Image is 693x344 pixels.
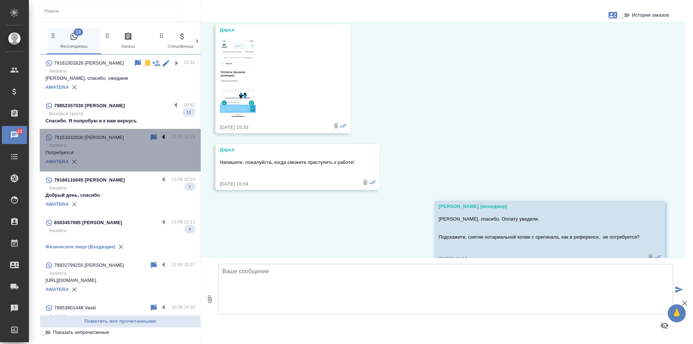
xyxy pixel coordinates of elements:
div: Редактировать контакт [162,59,170,68]
svg: Зажми и перетащи, чтобы поменять порядок вкладок [50,32,57,39]
p: Добрый день, спасибо [45,192,195,199]
p: Awatera [49,68,195,75]
div: Пометить непрочитанным [149,261,158,270]
a: Физическое лицо (Входящие) [45,244,115,249]
span: 13 [182,109,195,116]
span: История заказов [632,12,669,19]
div: 79161002828 [PERSON_NAME]10:31Awatera[PERSON_NAME], спасибо, ожидаемAWATERA [40,55,201,97]
div: [PERSON_NAME] (менеджер) [439,203,640,210]
p: [PERSON_NAME], спасибо. Оплату увидели. [439,215,640,223]
p: Спасибо. Я попробую и к вам вернусь [45,117,195,125]
div: Дарья [220,146,354,153]
p: Awatera [49,312,195,319]
svg: Отписаться [143,59,152,68]
button: Удалить привязку [69,284,80,295]
p: 79932799255 [PERSON_NAME] [54,262,124,269]
a: AWATERA [45,201,69,207]
p: 79161002828 [PERSON_NAME] [54,60,124,67]
span: Пометить все прочитанными [44,317,197,326]
span: Заказы [104,32,152,50]
p: 10:31 [184,59,195,66]
p: 13.09 13:11 [171,218,195,226]
img: Thumbnail [220,39,256,117]
button: Удалить привязку [69,199,80,210]
button: 🙏 [668,304,686,322]
p: Подскажите, снятие нотариальной копии с оригинала, как в референсе, не потребуется? [439,234,640,241]
div: 79166116645 [PERSON_NAME]13.09 14:24AwateraДобрый день, спасибо1AWATERA [40,171,201,214]
p: 79153332500 [PERSON_NAME] [54,134,124,141]
svg: Зажми и перетащи, чтобы поменять порядок вкладок [104,32,111,39]
p: 09:42 [184,101,195,109]
p: 79853801448 Vasili [54,304,96,312]
p: 79852357030 [PERSON_NAME] [54,102,125,109]
svg: Зажми и перетащи, чтобы поменять порядок вкладок [158,32,165,39]
span: 🙏 [671,306,683,321]
span: Мессенджеры [50,32,98,50]
a: AWATERA [45,84,69,90]
div: 79852357030 [PERSON_NAME]09:42Визовый ЦентрСпасибо. Я попробую и к вам вернусь13 [40,97,201,129]
button: Предпросмотр [656,317,673,334]
p: Awatera [49,142,195,149]
p: 79166116645 [PERSON_NAME] [54,177,125,184]
div: [DATE] 16:04 [220,180,354,188]
span: 18 [74,29,83,36]
div: Пометить непрочитанным [149,304,158,312]
p: 13.09 14:24 [171,176,195,183]
div: Подписать на чат другого [152,59,161,68]
div: [DATE] 15:33 [220,124,325,131]
a: 23 [2,126,27,144]
span: Спецификации [158,32,206,50]
p: 12.09 15:27 [171,261,195,268]
span: 4 [184,226,195,233]
span: 1 [184,183,195,190]
p: 13.09 16:19 [171,133,195,140]
div: 79153332500 [PERSON_NAME]13.09 16:19AwateraПотребуетсяAWATERA [40,129,201,171]
div: [DATE] 16:11 [439,255,640,262]
p: Напишите, пожалуйста, когда сможете приступить к работе! [220,159,354,166]
div: Дарья [220,26,325,34]
p: 6583457085 [PERSON_NAME] [54,219,122,226]
button: Заявки [604,6,622,24]
p: 10.09 14:18 [171,304,195,311]
div: 79853801448 Vasili10.09 14:18AwateraСпасибо большоеAWATERA [40,299,201,342]
div: 6583457085 [PERSON_NAME]13.09 13:11Awatera4Физическое лицо (Входящие) [40,214,201,257]
p: Awatera [49,270,195,277]
span: 23 [13,128,27,135]
div: 79932799255 [PERSON_NAME]12.09 15:27Awatera[URL][DOMAIN_NAME]..AWATERA [40,257,201,299]
span: Показать непрочитанные [53,329,109,336]
div: Пометить непрочитанным [134,59,142,68]
a: AWATERA [45,159,69,164]
p: [PERSON_NAME], спасибо, ожидаем [45,75,195,82]
p: Потребуется [45,149,195,156]
input: Поиск [44,6,178,16]
p: Визовый Центр [49,110,195,117]
p: [URL][DOMAIN_NAME].. [45,277,195,284]
a: AWATERA [45,287,69,292]
button: Пометить все прочитанными [40,315,201,328]
p: Awatera [49,227,195,234]
button: Удалить привязку [115,241,126,252]
p: Awatera [49,184,195,192]
button: Удалить привязку [69,156,80,167]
